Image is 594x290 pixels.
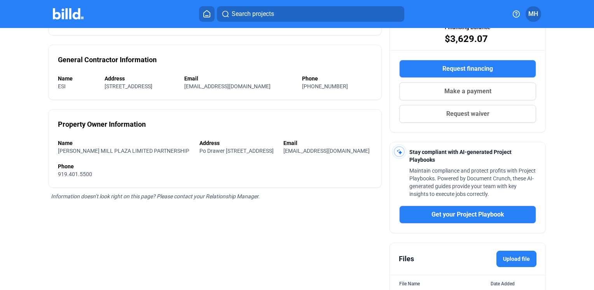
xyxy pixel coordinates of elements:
[232,9,274,19] span: Search projects
[53,8,84,19] img: Billd Company Logo
[445,33,488,45] span: $3,629.07
[58,75,97,82] div: Name
[58,83,66,89] span: ESI
[399,105,536,123] button: Request waiver
[184,83,271,89] span: [EMAIL_ADDRESS][DOMAIN_NAME]
[51,193,260,199] span: Information doesn’t look right on this page? Please contact your Relationship Manager.
[399,82,536,100] button: Make a payment
[528,9,538,19] span: MH
[399,206,536,224] button: Get your Project Playbook
[432,210,504,219] span: Get your Project Playbook
[58,54,157,65] div: General Contractor Information
[105,83,152,89] span: [STREET_ADDRESS]
[491,280,536,288] div: Date Added
[58,119,146,130] div: Property Owner Information
[442,64,493,73] span: Request financing
[399,60,536,78] button: Request financing
[58,171,92,177] span: 919.401.5500
[184,75,295,82] div: Email
[526,6,541,22] button: MH
[283,139,372,147] div: Email
[302,83,348,89] span: [PHONE_NUMBER]
[105,75,176,82] div: Address
[302,75,372,82] div: Phone
[399,253,414,264] div: Files
[199,148,274,154] span: Po Drawer [STREET_ADDRESS]
[58,148,189,154] span: [PERSON_NAME] MILL PLAZA LIMITED PARTNERSHIP
[444,87,491,96] span: Make a payment
[409,149,512,163] span: Stay compliant with AI-generated Project Playbooks
[399,280,420,288] div: File Name
[283,148,370,154] span: [EMAIL_ADDRESS][DOMAIN_NAME]
[496,251,536,267] label: Upload file
[58,139,192,147] div: Name
[409,168,536,197] span: Maintain compliance and protect profits with Project Playbooks. Powered by Document Crunch, these...
[217,6,404,22] button: Search projects
[199,139,276,147] div: Address
[58,162,372,170] div: Phone
[446,109,489,119] span: Request waiver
